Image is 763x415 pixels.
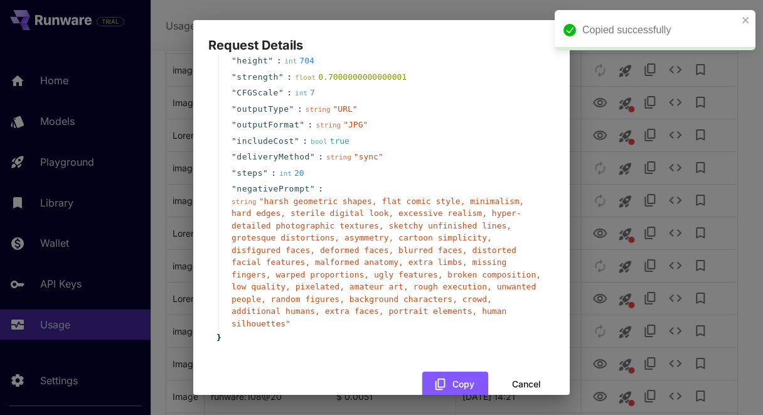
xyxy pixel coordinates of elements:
button: Cancel [498,372,555,397]
span: outputFormat [237,119,299,131]
span: int [284,57,297,65]
span: int [295,89,307,97]
span: height [237,55,268,67]
span: " [232,152,237,161]
span: CFGScale [237,87,279,99]
span: steps [237,167,263,180]
span: " [289,104,294,114]
span: : [302,135,307,148]
span: : [277,55,282,67]
div: 20 [279,167,304,180]
span: " [299,120,304,129]
span: int [279,170,292,178]
span: : [318,183,323,195]
span: } [215,331,221,344]
button: close [742,15,750,25]
span: " [310,184,315,193]
span: negativePrompt [237,183,310,195]
span: string [232,198,257,206]
span: : [287,71,292,84]
span: " URL " [333,104,358,114]
h2: Request Details [193,20,570,55]
span: bool [311,137,328,146]
span: " [232,104,237,114]
span: " [232,184,237,193]
button: Copy [422,372,488,397]
span: strength [237,71,279,84]
span: : [318,151,323,163]
span: " [279,72,284,82]
span: string [306,105,331,114]
span: " [232,72,237,82]
span: : [287,87,292,99]
div: 7 [295,87,315,99]
span: " JPG " [343,120,368,129]
span: " [294,136,299,146]
div: 704 [284,55,314,67]
span: " [263,168,268,178]
span: " [232,120,237,129]
span: " [232,136,237,146]
span: " [268,56,273,65]
span: " [232,56,237,65]
span: : [297,103,302,116]
div: 0.7000000000000001 [295,71,407,84]
span: " [232,168,237,178]
span: deliveryMethod [237,151,310,163]
span: string [316,121,341,129]
span: float [295,73,316,82]
span: string [326,153,351,161]
span: outputType [237,103,289,116]
span: : [271,167,276,180]
div: Copied successfully [582,23,738,38]
span: " [310,152,315,161]
span: " sync " [354,152,383,161]
span: includeCost [237,135,294,148]
span: " harsh geometric shapes, flat comic style, minimalism, hard edges, sterile digital look, excessi... [232,197,541,328]
div: true [311,135,349,148]
span: " [279,88,284,97]
span: : [308,119,313,131]
span: " [232,88,237,97]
